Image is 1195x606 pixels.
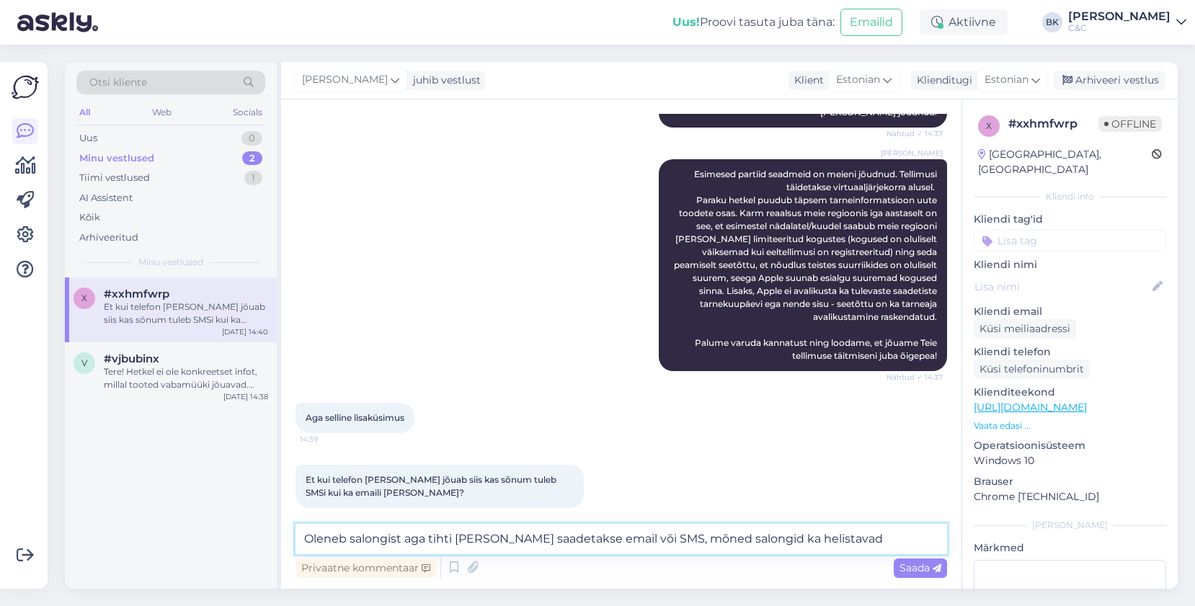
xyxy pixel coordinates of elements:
[81,293,87,303] span: x
[306,412,404,423] span: Aga selline lisaküsimus
[974,360,1090,379] div: Küsi telefoninumbrit
[672,14,835,31] div: Proovi tasuta juba täna:
[79,191,133,205] div: AI Assistent
[974,230,1166,251] input: Lisa tag
[974,304,1166,319] p: Kliendi email
[1054,71,1165,90] div: Arhiveeri vestlus
[81,357,87,368] span: v
[104,352,159,365] span: #vjbubinx
[104,365,268,391] div: Tere! Hetkel ei ole konkreetset infot, millal tooted vabamüüki jõuavad. Kuna eeltellimusi on palj...
[79,131,97,146] div: Uus
[899,561,941,574] span: Saada
[104,288,169,300] span: #xxhmfwrp
[674,169,939,361] span: Esimesed partiid seadmeid on meieni jõudnud. Tellimusi täidetakse virtuaaljärjekorra alusel. Para...
[241,131,262,146] div: 0
[79,151,154,166] div: Minu vestlused
[974,401,1087,414] a: [URL][DOMAIN_NAME]
[244,171,262,185] div: 1
[242,151,262,166] div: 2
[836,72,880,88] span: Estonian
[223,391,268,402] div: [DATE] 14:38
[89,75,147,90] span: Otsi kliente
[978,147,1152,177] div: [GEOGRAPHIC_DATA], [GEOGRAPHIC_DATA]
[920,9,1008,35] div: Aktiivne
[79,210,100,225] div: Kõik
[79,231,138,245] div: Arhiveeritud
[1068,11,1186,34] a: [PERSON_NAME]C&C
[1068,11,1170,22] div: [PERSON_NAME]
[974,419,1166,432] p: Vaata edasi ...
[407,73,481,88] div: juhib vestlust
[974,519,1166,532] div: [PERSON_NAME]
[788,73,824,88] div: Klient
[149,103,174,122] div: Web
[230,103,265,122] div: Socials
[974,438,1166,453] p: Operatsioonisüsteem
[296,558,436,578] div: Privaatne kommentaar
[911,73,972,88] div: Klienditugi
[840,9,902,36] button: Emailid
[302,72,388,88] span: [PERSON_NAME]
[222,326,268,337] div: [DATE] 14:40
[985,72,1029,88] span: Estonian
[296,524,947,554] textarea: Oleneb salongist aga tihti [PERSON_NAME] saadetakse email või SMS, mõned salongid ka helistava
[300,509,354,520] span: 14:40
[974,489,1166,504] p: Chrome [TECHNICAL_ID]
[881,148,943,159] span: [PERSON_NAME]
[887,128,943,139] span: Nähtud ✓ 14:37
[974,279,1150,295] input: Lisa nimi
[306,474,559,498] span: Et kui telefon [PERSON_NAME] jõuab siis kas sõnum tuleb SMSi kui ka emaili [PERSON_NAME]?
[974,540,1166,556] p: Märkmed
[1008,115,1098,133] div: # xxhmfwrp
[974,257,1166,272] p: Kliendi nimi
[1098,116,1162,132] span: Offline
[104,300,268,326] div: Et kui telefon [PERSON_NAME] jõuab siis kas sõnum tuleb SMSi kui ka emaili [PERSON_NAME]?
[12,73,39,101] img: Askly Logo
[1042,12,1062,32] div: BK
[986,120,992,131] span: x
[138,256,203,269] span: Minu vestlused
[300,434,354,445] span: 14:39
[887,372,943,383] span: Nähtud ✓ 14:37
[79,171,150,185] div: Tiimi vestlused
[974,344,1166,360] p: Kliendi telefon
[974,190,1166,203] div: Kliendi info
[974,319,1076,339] div: Küsi meiliaadressi
[974,453,1166,468] p: Windows 10
[974,385,1166,400] p: Klienditeekond
[974,474,1166,489] p: Brauser
[76,103,93,122] div: All
[1068,22,1170,34] div: C&C
[672,15,700,29] b: Uus!
[974,212,1166,227] p: Kliendi tag'id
